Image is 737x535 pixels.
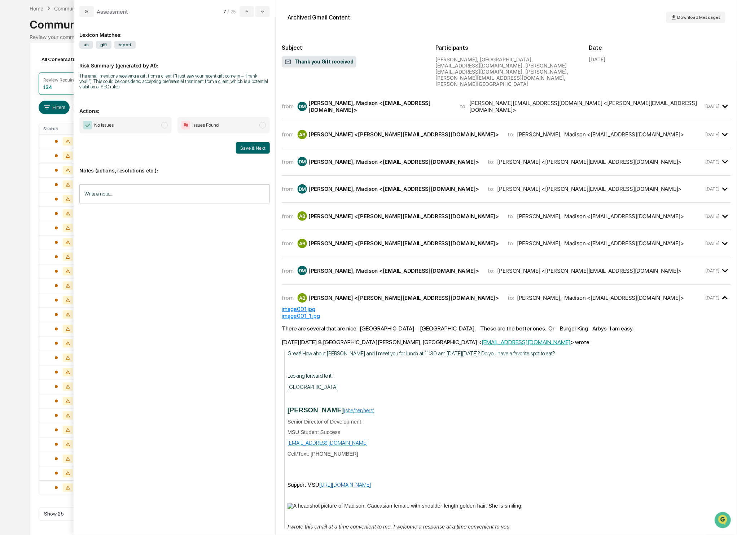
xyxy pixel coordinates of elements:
span: I wrote this email at a time convenient to me. I welcome a response at a time convenient to you. [288,524,511,530]
div: [PERSON_NAME] <[PERSON_NAME][EMAIL_ADDRESS][DOMAIN_NAME]> [308,294,499,301]
div: 🗄️ [52,92,58,97]
div: The email mentions receiving a gift from a client ("I just saw your recent gift come in – Thank y... [79,73,270,89]
div: [DATE][DATE] 8:[GEOGRAPHIC_DATA][PERSON_NAME], [GEOGRAPHIC_DATA] < > wrote: [282,339,731,346]
div: AB [298,211,307,221]
span: from: [282,131,295,138]
span: to: [460,103,467,110]
span: us [79,41,93,49]
a: [EMAIL_ADDRESS][DOMAIN_NAME] [482,339,571,346]
span: to: [488,158,495,165]
div: [PERSON_NAME], Madison <[EMAIL_ADDRESS][DOMAIN_NAME]> [308,158,479,165]
div: [PERSON_NAME] <[PERSON_NAME][EMAIL_ADDRESS][DOMAIN_NAME]> [497,158,682,165]
span: from: [282,213,295,220]
img: Flag [181,121,190,130]
span: from: [282,294,295,301]
div: Communications Archive [30,12,708,31]
button: Start new chat [123,57,131,66]
span: to: [508,294,514,301]
a: 🖐️Preclearance [4,88,49,101]
span: Senior Director of Development [288,419,361,425]
div: [PERSON_NAME] <[PERSON_NAME][EMAIL_ADDRESS][DOMAIN_NAME]> [497,267,682,274]
div: All Conversations [39,53,93,65]
div: image001.jpg [282,306,731,312]
h2: Participants [435,44,578,51]
p: How can we help? [7,15,131,27]
a: 🔎Data Lookup [4,102,48,115]
div: [PERSON_NAME][EMAIL_ADDRESS][DOMAIN_NAME] <[PERSON_NAME][EMAIL_ADDRESS][DOMAIN_NAME]> [470,100,704,113]
div: [PERSON_NAME] <[PERSON_NAME][EMAIL_ADDRESS][DOMAIN_NAME]> [308,240,499,247]
div: [PERSON_NAME] , [517,240,561,247]
img: Checkmark [83,121,92,130]
div: DM [298,102,307,111]
div: Start new chat [25,55,118,62]
span: Thank you Gift received [285,58,353,66]
span: [GEOGRAPHIC_DATA] [288,384,338,390]
button: Date:[DATE] - [DATE] [73,101,132,114]
span: from: [282,240,295,247]
span: to: [508,240,514,247]
button: Filters [39,101,70,114]
div: Review Required [43,77,78,83]
div: [PERSON_NAME] <[PERSON_NAME][EMAIL_ADDRESS][DOMAIN_NAME]> [308,213,499,220]
button: Download Messages [666,12,725,23]
div: We're available if you need us! [25,62,91,68]
span: Pylon [72,122,87,128]
time: Sunday, February 23, 2025 at 2:31:00 PM [705,159,719,165]
span: 7 [224,9,226,14]
span: to: [488,267,495,274]
div: [PERSON_NAME], Madison <[EMAIL_ADDRESS][DOMAIN_NAME]> [308,100,452,113]
time: Sunday, February 23, 2025 at 2:31:00 PM [705,186,719,192]
iframe: Open customer support [714,511,733,531]
div: [PERSON_NAME] <[PERSON_NAME][EMAIL_ADDRESS][DOMAIN_NAME]> [308,131,499,138]
div: 134 [43,84,52,90]
span: from: [282,158,295,165]
span: Data Lookup [14,105,45,112]
span: report [114,41,136,49]
div: Assessment [97,8,128,15]
th: Status [39,123,89,134]
div: Madison <[EMAIL_ADDRESS][DOMAIN_NAME]> [565,240,684,247]
p: Risk Summary (generated by AI): [79,54,270,69]
div: [PERSON_NAME] , [517,213,561,220]
a: (she/her/hers) [344,407,374,414]
p: Notes (actions, resolutions etc.): [79,159,270,174]
span: Looking forward to it! [288,373,333,379]
span: Attestations [60,91,89,98]
div: Home [30,5,43,12]
time: Monday, February 24, 2025 at 4:22:42 PM [705,241,719,246]
time: Tuesday, February 18, 2025 at 11:12:56 AM [705,132,719,137]
time: Thursday, February 27, 2025 at 12:56:18 PM [705,295,719,301]
div: Madison <[EMAIL_ADDRESS][DOMAIN_NAME]> [565,131,684,138]
span: to: [508,131,514,138]
div: 🔎 [7,105,13,111]
div: [PERSON_NAME] , [517,294,561,301]
span: Great! How about [PERSON_NAME] and I meet you for lunch at 11:30 am [DATE][DATE]? Do you have a f... [288,350,556,357]
div: [PERSON_NAME], Madison <[EMAIL_ADDRESS][DOMAIN_NAME]> [308,267,479,274]
a: 🗄️Attestations [49,88,92,101]
div: DM [298,184,307,194]
div: Communications Archive [54,5,113,12]
span: / 25 [227,9,238,14]
a: Powered byPylon [51,122,87,128]
div: Madison <[EMAIL_ADDRESS][DOMAIN_NAME]> [565,294,684,301]
span: [URL][DOMAIN_NAME] [319,482,371,488]
p: Actions: [79,99,270,114]
div: AB [298,239,307,248]
span: Cell/Text: [PHONE_NUMBER] [288,451,358,457]
div: [PERSON_NAME] , [517,131,561,138]
div: There are several that are nice. [GEOGRAPHIC_DATA] [GEOGRAPHIC_DATA]. These are the better ones. ... [282,325,731,332]
span: Preclearance [14,91,47,98]
div: [DATE] [589,56,606,62]
div: [PERSON_NAME] <[PERSON_NAME][EMAIL_ADDRESS][DOMAIN_NAME]> [497,185,682,192]
time: Monday, February 17, 2025 at 10:18:34 AM [705,104,719,109]
span: from: [282,103,295,110]
div: Review your communication records across channels [30,34,708,40]
time: Thursday, February 27, 2025 at 8:46:39 AM [705,268,719,273]
div: Archived Gmail Content [288,14,350,21]
span: MSU Student Success [288,429,341,435]
a: [EMAIL_ADDRESS][DOMAIN_NAME] [288,440,368,446]
div: AB [298,293,307,303]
